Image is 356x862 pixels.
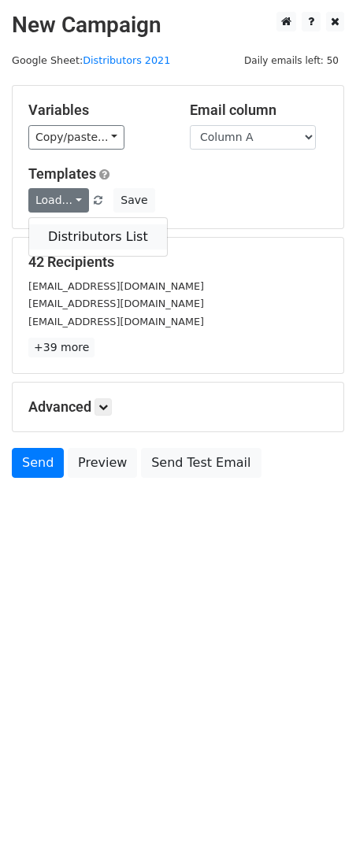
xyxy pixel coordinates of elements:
small: [EMAIL_ADDRESS][DOMAIN_NAME] [28,316,204,327]
h5: Variables [28,102,166,119]
h2: New Campaign [12,12,344,39]
button: Save [113,188,154,213]
a: Distributors 2021 [83,54,170,66]
a: Send Test Email [141,448,261,478]
a: Distributors List [29,224,167,250]
a: Load... [28,188,89,213]
a: Daily emails left: 50 [239,54,344,66]
h5: 42 Recipients [28,253,328,271]
a: Preview [68,448,137,478]
small: [EMAIL_ADDRESS][DOMAIN_NAME] [28,280,204,292]
a: Copy/paste... [28,125,124,150]
a: Send [12,448,64,478]
a: Templates [28,165,96,182]
h5: Email column [190,102,328,119]
span: Daily emails left: 50 [239,52,344,69]
a: +39 more [28,338,95,357]
small: [EMAIL_ADDRESS][DOMAIN_NAME] [28,298,204,309]
iframe: Chat Widget [277,786,356,862]
h5: Advanced [28,398,328,416]
small: Google Sheet: [12,54,170,66]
